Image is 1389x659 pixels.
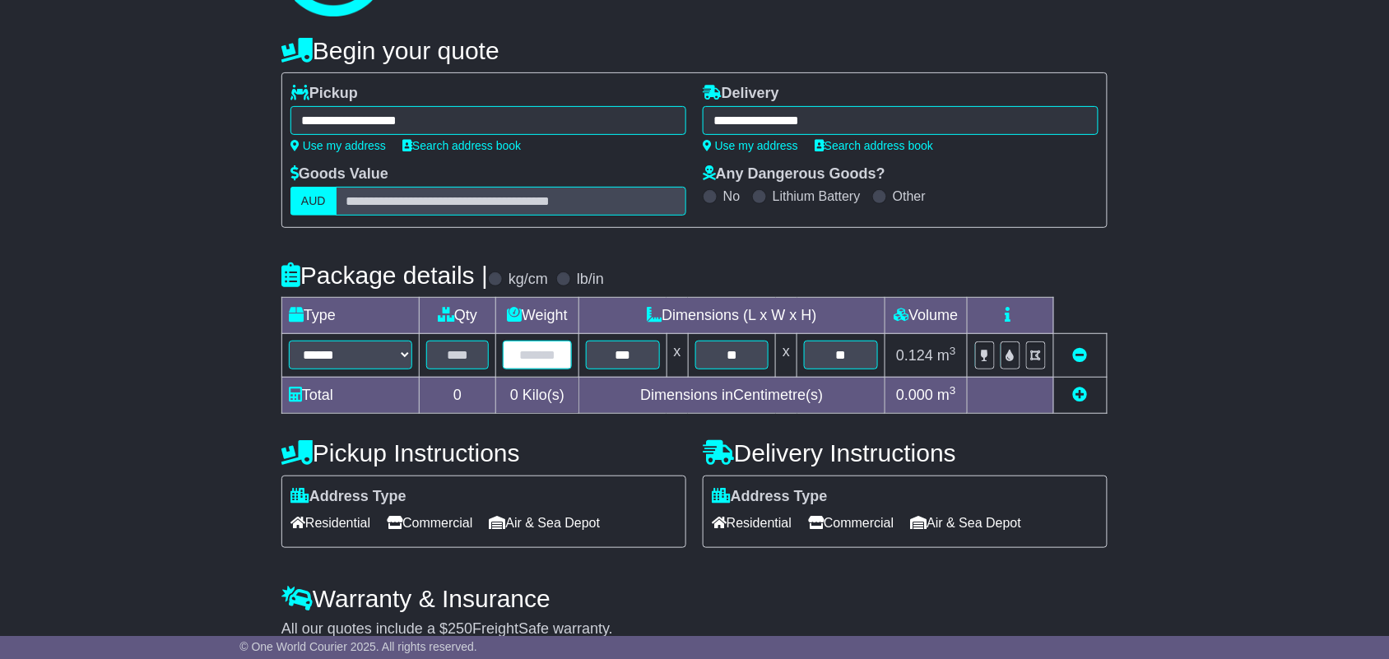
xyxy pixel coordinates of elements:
[896,347,933,364] span: 0.124
[703,85,779,103] label: Delivery
[815,139,933,152] a: Search address book
[937,387,956,403] span: m
[281,620,1108,638] div: All our quotes include a $ FreightSafe warranty.
[448,620,472,637] span: 250
[281,262,488,289] h4: Package details |
[1073,387,1088,403] a: Add new item
[950,384,956,397] sup: 3
[712,488,828,506] label: Address Type
[490,510,601,536] span: Air & Sea Depot
[290,139,386,152] a: Use my address
[496,377,579,413] td: Kilo(s)
[402,139,521,152] a: Search address book
[281,439,686,466] h4: Pickup Instructions
[703,165,885,183] label: Any Dangerous Goods?
[282,377,420,413] td: Total
[290,510,370,536] span: Residential
[723,188,740,204] label: No
[290,187,337,216] label: AUD
[911,510,1022,536] span: Air & Sea Depot
[510,387,518,403] span: 0
[896,387,933,403] span: 0.000
[387,510,472,536] span: Commercial
[776,334,797,377] td: x
[420,298,496,334] td: Qty
[808,510,894,536] span: Commercial
[281,585,1108,612] h4: Warranty & Insurance
[290,85,358,103] label: Pickup
[667,334,688,377] td: x
[703,439,1108,466] h4: Delivery Instructions
[496,298,579,334] td: Weight
[239,640,477,653] span: © One World Courier 2025. All rights reserved.
[577,271,604,289] label: lb/in
[282,298,420,334] td: Type
[712,510,792,536] span: Residential
[893,188,926,204] label: Other
[885,298,967,334] td: Volume
[281,37,1108,64] h4: Begin your quote
[578,298,885,334] td: Dimensions (L x W x H)
[950,345,956,357] sup: 3
[578,377,885,413] td: Dimensions in Centimetre(s)
[290,488,406,506] label: Address Type
[937,347,956,364] span: m
[1073,347,1088,364] a: Remove this item
[290,165,388,183] label: Goods Value
[509,271,548,289] label: kg/cm
[773,188,861,204] label: Lithium Battery
[420,377,496,413] td: 0
[703,139,798,152] a: Use my address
